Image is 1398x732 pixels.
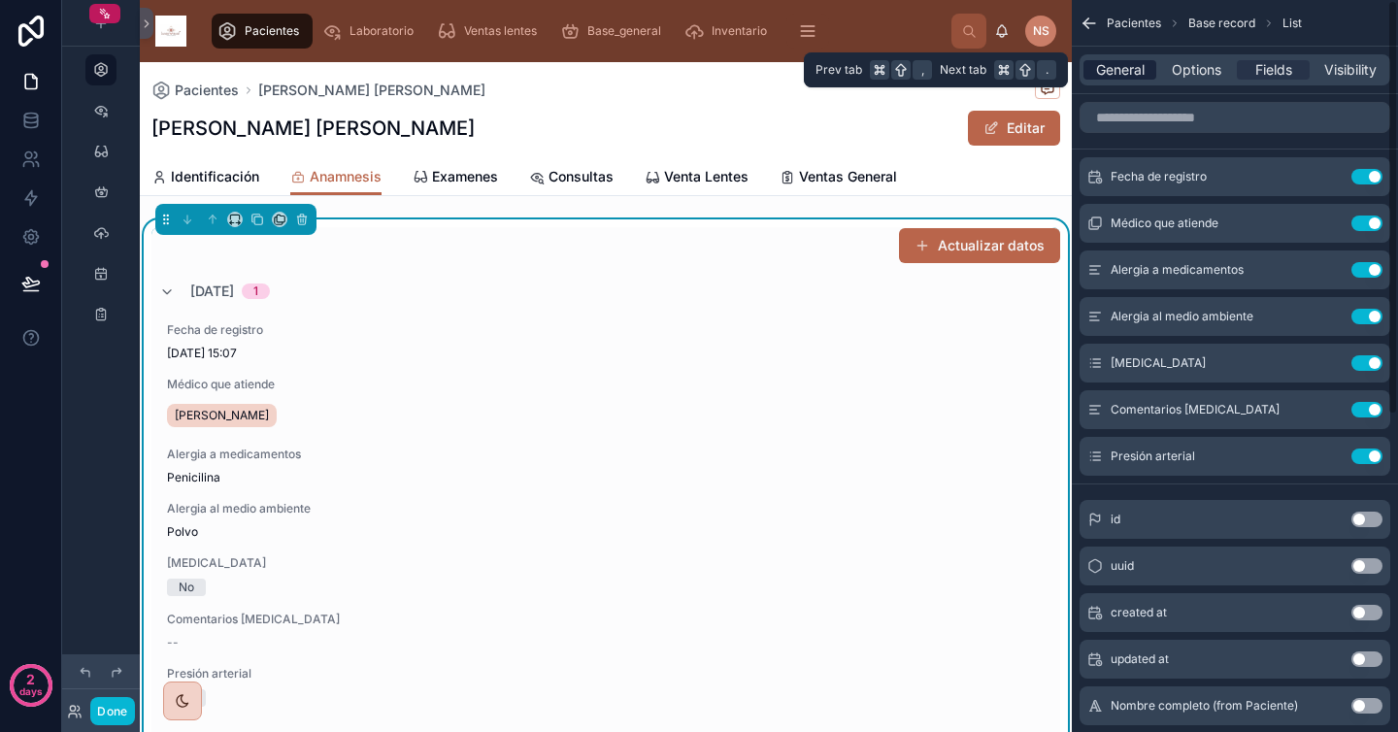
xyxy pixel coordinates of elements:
[310,167,382,186] span: Anamnesis
[645,159,749,198] a: Venta Lentes
[1039,62,1054,78] span: .
[151,159,259,198] a: Identificación
[1111,262,1244,278] span: Alergia a medicamentos
[167,524,582,540] span: Polvo
[167,447,582,462] span: Alergia a medicamentos
[1111,651,1169,667] span: updated at
[780,159,897,198] a: Ventas General
[1111,512,1120,527] span: id
[712,23,767,39] span: Inventario
[1111,698,1298,714] span: Nombre completo (from Paciente)
[212,14,313,49] a: Pacientes
[549,167,614,186] span: Consultas
[258,81,485,100] a: [PERSON_NAME] [PERSON_NAME]
[167,635,179,650] span: --
[167,377,582,392] span: Médico que atiende
[167,501,582,516] span: Alergia al medio ambiente
[349,23,414,39] span: Laboratorio
[815,62,862,78] span: Prev tab
[190,282,234,301] span: [DATE]
[1111,309,1253,324] span: Alergia al medio ambiente
[1111,216,1218,231] span: Médico que atiende
[1111,449,1195,464] span: Presión arterial
[1096,60,1145,80] span: General
[1033,23,1049,39] span: NS
[1111,402,1280,417] span: Comentarios [MEDICAL_DATA]
[554,14,675,49] a: Base_general
[1172,60,1221,80] span: Options
[171,167,259,186] span: Identificación
[245,23,299,39] span: Pacientes
[175,81,239,100] span: Pacientes
[167,612,582,627] span: Comentarios [MEDICAL_DATA]
[175,408,269,423] span: [PERSON_NAME]
[1255,60,1292,80] span: Fields
[915,62,930,78] span: ,
[167,666,582,682] span: Presión arterial
[167,346,582,361] span: [DATE] 15:07
[679,14,781,49] a: Inventario
[290,159,382,196] a: Anamnesis
[1111,355,1206,371] span: [MEDICAL_DATA]
[151,81,239,100] a: Pacientes
[1188,16,1255,31] span: Base record
[1111,605,1167,620] span: created at
[90,697,134,725] button: Done
[179,579,194,596] div: No
[432,167,498,186] span: Examenes
[19,678,43,705] p: days
[167,555,582,571] span: [MEDICAL_DATA]
[167,322,582,338] span: Fecha de registro
[464,23,537,39] span: Ventas lentes
[799,167,897,186] span: Ventas General
[1282,16,1302,31] span: List
[155,16,186,47] img: App logo
[431,14,550,49] a: Ventas lentes
[587,23,661,39] span: Base_general
[968,111,1060,146] button: Editar
[1111,558,1134,574] span: uuid
[413,159,498,198] a: Examenes
[1107,16,1161,31] span: Pacientes
[151,115,475,142] h1: [PERSON_NAME] [PERSON_NAME]
[316,14,427,49] a: Laboratorio
[202,10,951,52] div: scrollable content
[940,62,986,78] span: Next tab
[1111,169,1207,184] span: Fecha de registro
[529,159,614,198] a: Consultas
[664,167,749,186] span: Venta Lentes
[253,283,258,299] div: 1
[167,470,582,485] span: Penicilina
[151,307,598,722] a: Fecha de registro[DATE] 15:07Médico que atiende[PERSON_NAME]Alergia a medicamentosPenicilinaAlerg...
[1324,60,1377,80] span: Visibility
[899,228,1060,263] button: Actualizar datos
[26,670,35,689] p: 2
